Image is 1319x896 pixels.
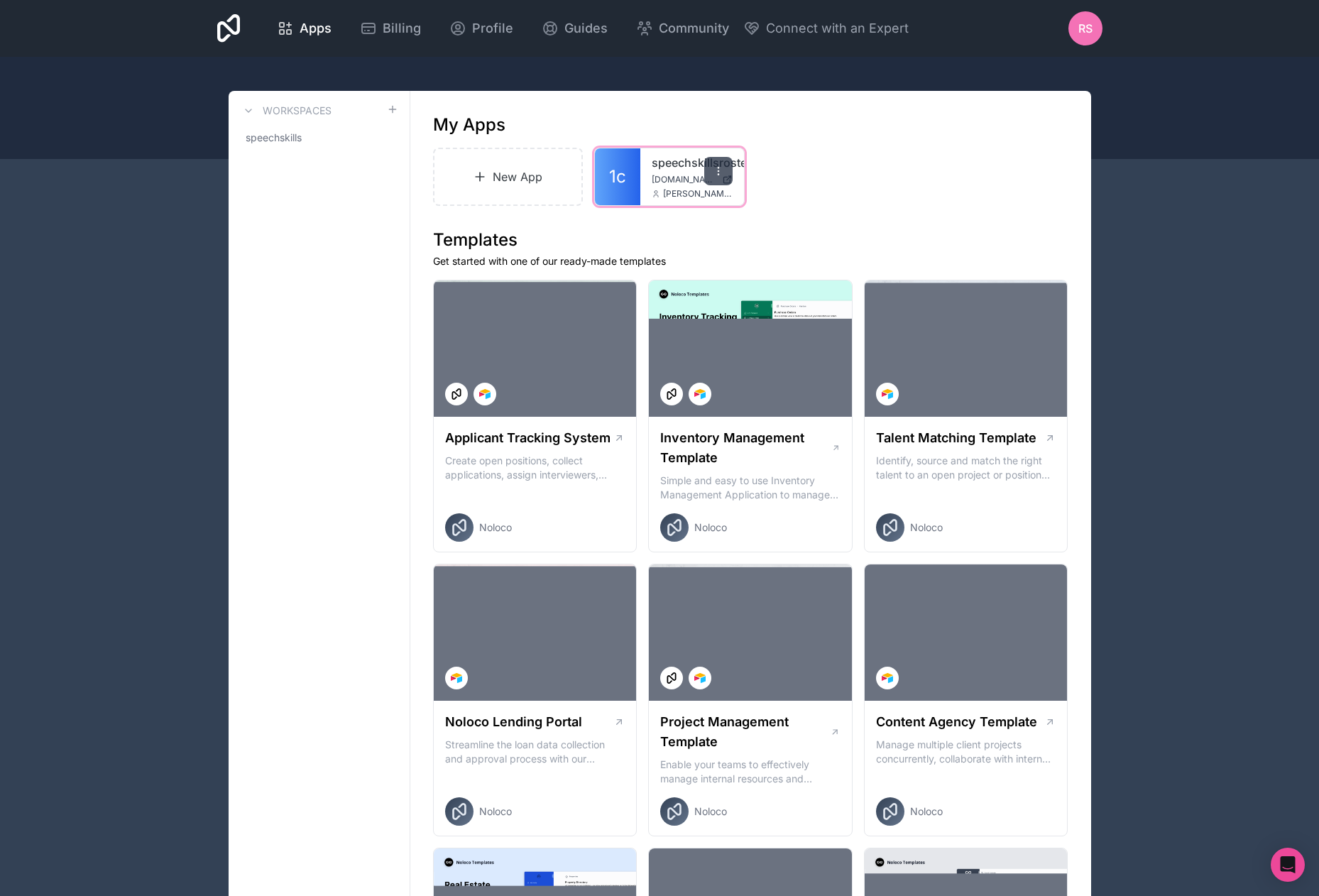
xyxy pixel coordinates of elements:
[438,13,525,44] a: Profile
[246,131,302,145] span: speechskills
[263,104,332,118] h3: Workspaces
[660,428,831,468] h1: Inventory Management Template
[445,712,582,732] h1: Noloco Lending Portal
[660,758,841,786] p: Enable your teams to effectively manage internal resources and execute client projects on time.
[660,474,841,502] p: Simple and easy to use Inventory Management Application to manage your stock, orders and Manufact...
[433,114,505,136] h1: My Apps
[743,18,909,38] button: Connect with an Expert
[445,738,625,766] p: Streamline the loan data collection and approval process with our Lending Portal template.
[433,229,1068,251] h1: Templates
[876,428,1036,448] h1: Talent Matching Template
[652,174,716,185] span: [DOMAIN_NAME]
[660,712,830,752] h1: Project Management Template
[910,804,943,819] span: Noloco
[349,13,432,44] a: Billing
[659,18,729,38] span: Community
[694,672,706,684] img: Airtable Logo
[445,428,611,448] h1: Applicant Tracking System
[266,13,343,44] a: Apps
[694,388,706,400] img: Airtable Logo
[694,520,727,535] span: Noloco
[876,738,1056,766] p: Manage multiple client projects concurrently, collaborate with internal and external stakeholders...
[240,102,332,119] a: Workspaces
[876,454,1056,482] p: Identify, source and match the right talent to an open project or position with our Talent Matchi...
[451,672,462,684] img: Airtable Logo
[479,388,491,400] img: Airtable Logo
[1271,848,1305,882] div: Open Intercom Messenger
[1078,20,1093,37] span: RS
[609,165,626,188] span: 1c
[882,672,893,684] img: Airtable Logo
[652,154,733,171] a: speechskillsroster
[910,520,943,535] span: Noloco
[595,148,640,205] a: 1c
[876,712,1037,732] h1: Content Agency Template
[694,804,727,819] span: Noloco
[530,13,619,44] a: Guides
[882,388,893,400] img: Airtable Logo
[479,520,512,535] span: Noloco
[433,254,1068,268] p: Get started with one of our ready-made templates
[625,13,740,44] a: Community
[300,18,332,38] span: Apps
[663,188,733,200] span: [PERSON_NAME][EMAIL_ADDRESS][DOMAIN_NAME]
[479,804,512,819] span: Noloco
[564,18,608,38] span: Guides
[445,454,625,482] p: Create open positions, collect applications, assign interviewers, centralise candidate feedback a...
[766,18,909,38] span: Connect with an Expert
[383,18,421,38] span: Billing
[652,174,733,185] a: [DOMAIN_NAME]
[240,125,398,151] a: speechskills
[433,148,584,206] a: New App
[472,18,513,38] span: Profile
